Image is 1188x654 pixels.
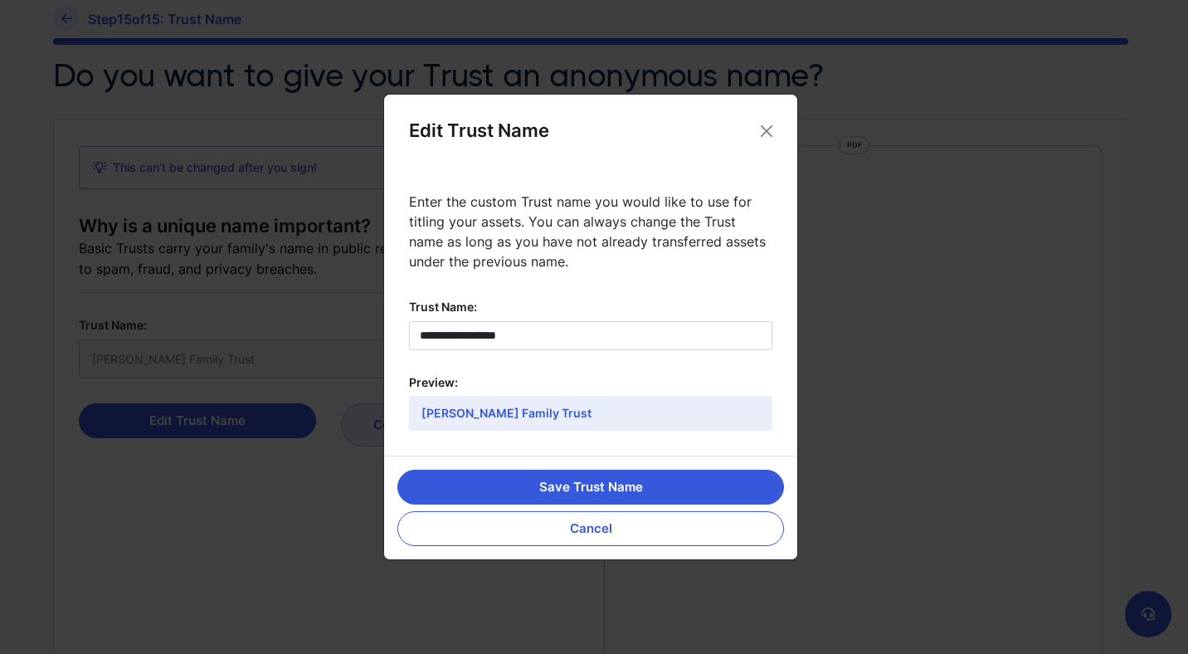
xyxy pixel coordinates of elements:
[409,396,772,431] div: [PERSON_NAME] Family Trust
[409,300,772,315] label: Trust Name:
[409,120,549,142] h3: Edit Trust Name
[409,375,772,390] div: Preview:
[397,470,784,505] button: Save Trust Name
[754,119,779,144] button: Close
[409,192,772,271] div: Enter the custom Trust name you would like to use for titling your assets. You can always change ...
[397,511,784,546] button: Cancel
